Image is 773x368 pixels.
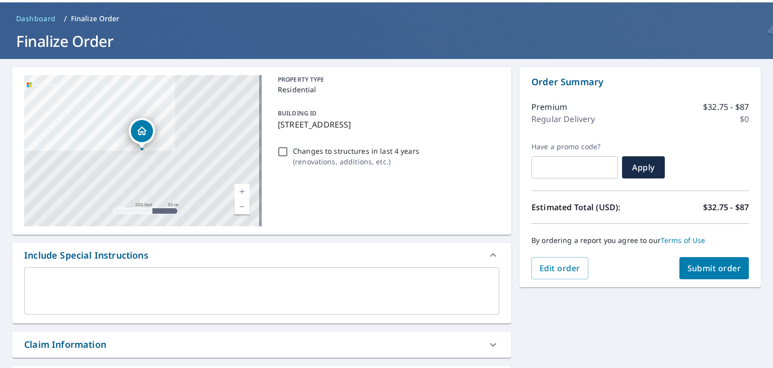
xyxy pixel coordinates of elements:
[235,184,250,199] a: Current Level 17, Zoom In
[71,14,120,24] p: Finalize Order
[278,109,317,117] p: BUILDING ID
[622,156,665,178] button: Apply
[12,11,761,27] nav: breadcrumb
[235,199,250,214] a: Current Level 17, Zoom Out
[539,263,580,274] span: Edit order
[703,101,749,113] p: $32.75 - $87
[278,84,495,95] p: Residential
[531,75,749,89] p: Order Summary
[293,156,419,167] p: ( renovations, additions, etc. )
[64,13,67,25] li: /
[531,101,567,113] p: Premium
[661,235,706,245] a: Terms of Use
[24,249,148,262] div: Include Special Instructions
[12,11,60,27] a: Dashboard
[12,243,511,267] div: Include Special Instructions
[531,257,588,279] button: Edit order
[703,201,749,213] p: $32.75 - $87
[630,162,657,173] span: Apply
[278,75,495,84] p: PROPERTY TYPE
[679,257,749,279] button: Submit order
[278,118,495,131] p: [STREET_ADDRESS]
[687,263,741,274] span: Submit order
[531,236,749,245] p: By ordering a report you agree to our
[12,332,511,357] div: Claim Information
[531,113,595,125] p: Regular Delivery
[531,142,618,151] label: Have a promo code?
[16,14,56,24] span: Dashboard
[12,31,761,51] h1: Finalize Order
[293,146,419,156] p: Changes to structures in last 4 years
[531,201,640,213] p: Estimated Total (USD):
[24,338,106,351] div: Claim Information
[740,113,749,125] p: $0
[129,118,155,149] div: Dropped pin, building 1, Residential property, 5 Coventry Close Avondale Estates, GA 30002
